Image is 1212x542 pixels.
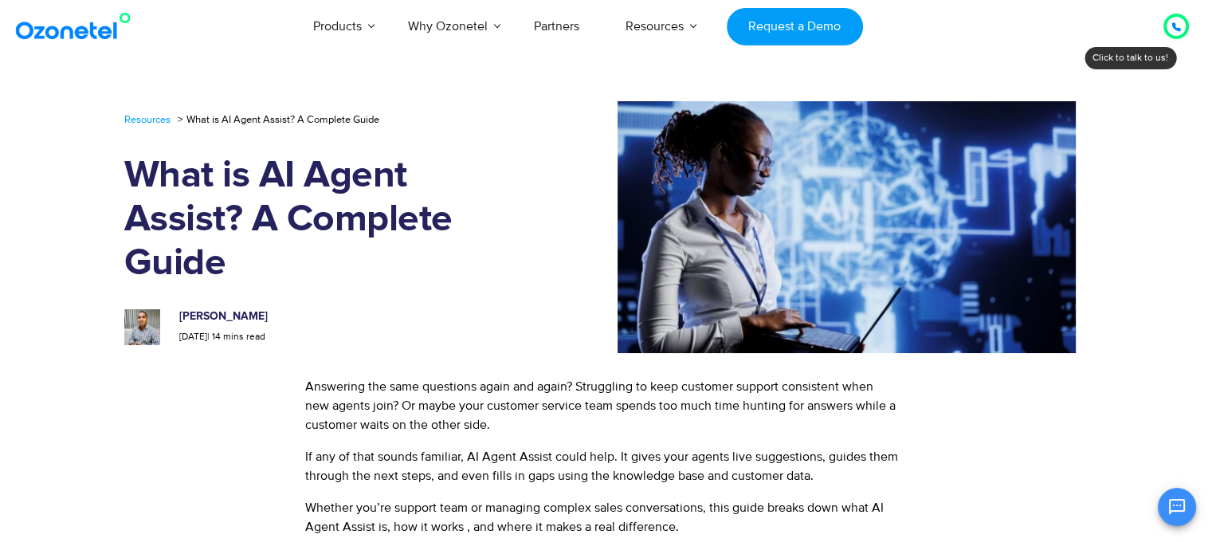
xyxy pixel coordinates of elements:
[179,310,510,324] h6: [PERSON_NAME]
[305,447,900,485] p: If any of that sounds familiar, AI Agent Assist could help. It gives your agents live suggestions...
[124,154,526,285] h1: What is AI Agent Assist? A Complete Guide
[179,330,510,344] p: |
[223,331,265,343] span: mins read
[124,309,160,345] img: prashanth-kancherla_avatar_1-200x200.jpeg
[124,112,171,128] a: Resources
[179,331,207,343] span: [DATE]
[212,331,221,343] span: 14
[305,377,900,434] p: Answering the same questions again and again? Struggling to keep customer support consistent when...
[727,8,863,45] a: Request a Demo
[174,109,379,130] li: What is AI Agent Assist? A Complete Guide
[305,498,900,536] p: Whether you’re support team or managing complex sales conversations, this guide breaks down what ...
[1158,488,1196,526] button: Open chat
